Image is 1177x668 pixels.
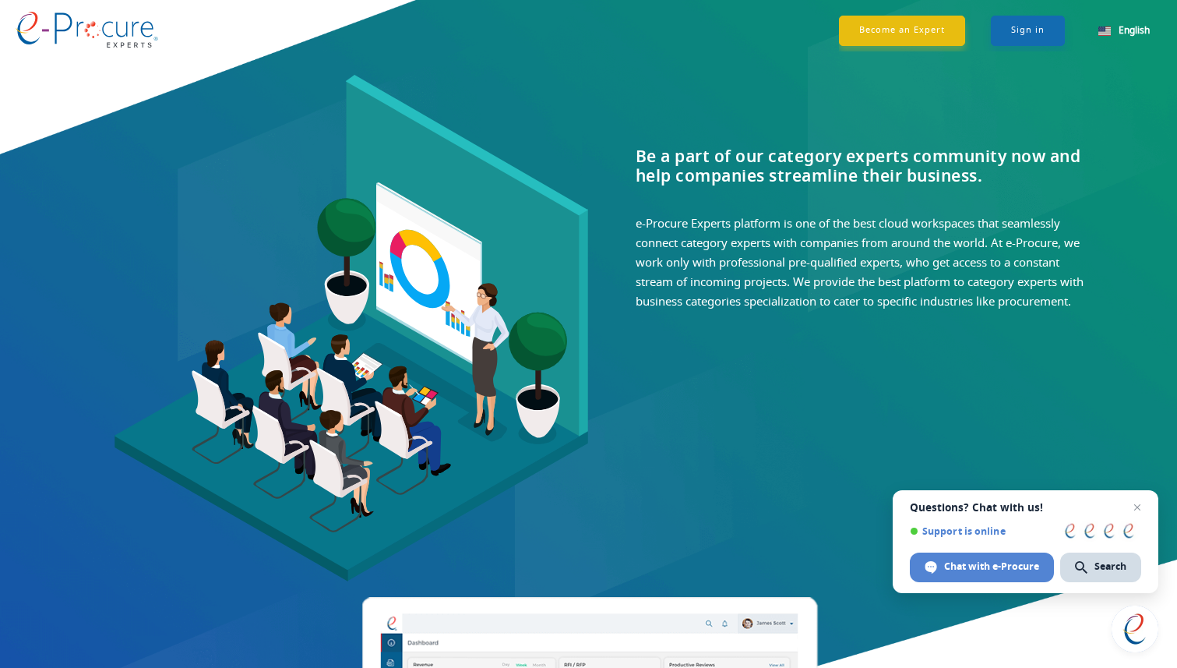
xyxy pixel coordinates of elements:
[910,501,1141,514] span: Questions? Chat with us!
[1112,606,1158,652] a: Open chat
[944,560,1039,574] span: Chat with e-Procure
[910,525,1054,537] span: Support is online
[910,553,1054,582] span: Chat with e-Procure
[1119,23,1150,39] span: English
[991,16,1065,46] a: Sign in
[636,149,1096,211] div: Be a part of our category experts community now and help companies streamline their business.
[16,12,158,48] img: logo
[1094,560,1126,574] span: Search
[1060,553,1141,582] span: Search
[636,215,1096,336] div: e-Procure Experts platform is one of the best cloud workspaces that seamlessly connect category e...
[839,16,965,46] a: Become an Expert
